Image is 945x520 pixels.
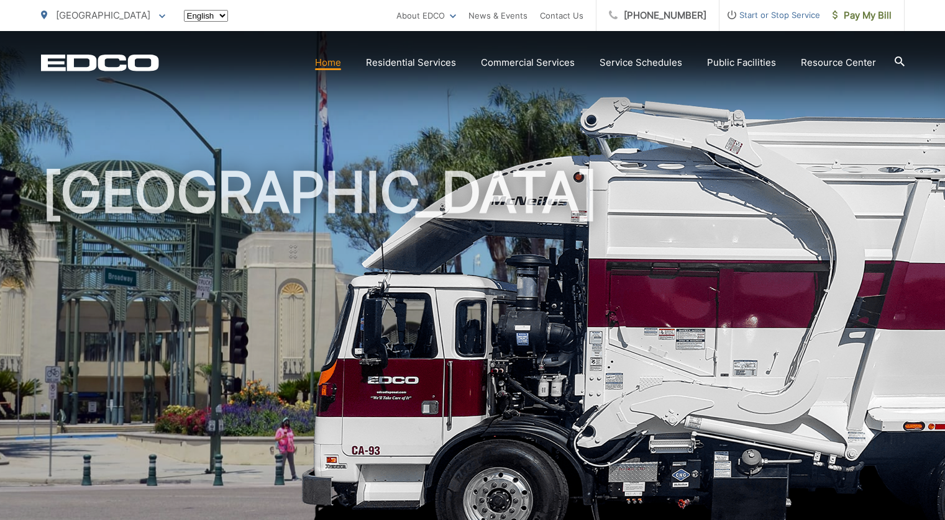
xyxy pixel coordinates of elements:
span: [GEOGRAPHIC_DATA] [56,9,150,21]
a: Public Facilities [707,55,776,70]
a: Resource Center [801,55,876,70]
a: Service Schedules [600,55,682,70]
a: Residential Services [366,55,456,70]
a: EDCD logo. Return to the homepage. [41,54,159,71]
a: About EDCO [396,8,456,23]
a: News & Events [468,8,527,23]
a: Commercial Services [481,55,575,70]
a: Contact Us [540,8,583,23]
span: Pay My Bill [833,8,892,23]
a: Home [315,55,341,70]
select: Select a language [184,10,228,22]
